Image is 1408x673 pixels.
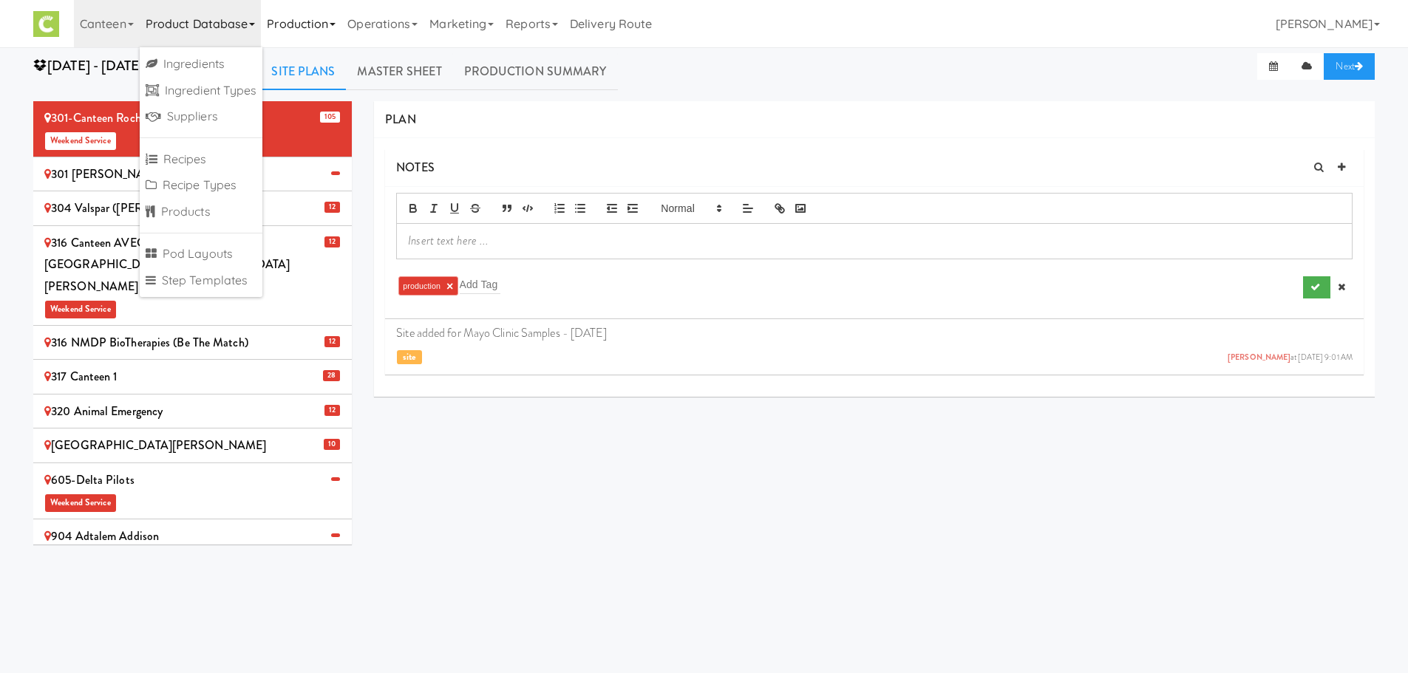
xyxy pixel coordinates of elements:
li: 605-Delta PilotsWeekend Service [33,463,352,519]
a: Production Summary [453,53,618,90]
span: Weekend Service [45,132,116,150]
div: 904 Adtalem Addison [44,525,341,569]
li: 904 Adtalem AddisonWeekend Service [33,519,352,575]
li: 12 316 Canteen AVEC [GEOGRAPHIC_DATA]/[GEOGRAPHIC_DATA][PERSON_NAME]Weekend Service [33,226,352,326]
li: 301 [PERSON_NAME] ZRC [33,157,352,192]
span: 12 [324,336,340,347]
span: at [DATE] 9:01 AM [1228,352,1353,363]
a: Recipe Types [140,172,263,199]
div: 316 NMDP BioTherapies (Be the match) [44,332,341,354]
span: Weekend Service [45,301,116,318]
span: 12 [324,405,340,416]
a: Suppliers [140,103,263,130]
input: Add Tag [460,275,500,294]
span: Weekend Service [45,494,116,512]
div: 316 Canteen AVEC [GEOGRAPHIC_DATA]/[GEOGRAPHIC_DATA][PERSON_NAME] [44,232,341,319]
div: 320 Animal Emergency [44,400,341,423]
div: [GEOGRAPHIC_DATA][PERSON_NAME] [44,434,341,457]
div: 317 Canteen 1 [44,366,341,388]
a: Recipes [140,146,263,173]
li: 12 316 NMDP BioTherapies (Be the match) [33,326,352,361]
li: production × [398,276,458,295]
div: 301 [PERSON_NAME] ZRC [44,163,341,185]
li: 28 317 Canteen 1 [33,360,352,394]
a: [PERSON_NAME] [1228,352,1290,363]
a: Next [1324,53,1375,80]
li: 105 301-Canteen Rochester (Mayo Clinic)Weekend Service [33,101,352,157]
img: Micromart [33,11,59,37]
span: 105 [320,112,340,123]
li: 10 [GEOGRAPHIC_DATA][PERSON_NAME] [33,428,352,463]
span: PLAN [385,111,415,128]
a: Master Sheet [346,53,452,90]
span: 10 [324,439,340,450]
div: 304 Valspar ([PERSON_NAME]) [44,197,341,219]
span: 12 [324,202,340,213]
div: 605-Delta Pilots [44,469,341,513]
span: NOTES [396,159,435,176]
div: 301-Canteen Rochester (Mayo Clinic) [44,107,341,151]
a: Step Templates [140,267,263,294]
a: Site Plans [260,53,346,90]
a: × [446,280,453,293]
p: Site added for Mayo Clinic Samples - [DATE] [396,325,1353,341]
span: production [403,281,441,290]
span: site [397,350,421,364]
li: 12 304 Valspar ([PERSON_NAME]) [33,191,352,226]
span: 12 [324,236,340,247]
a: Ingredient Types [140,78,263,104]
a: Pod Layouts [140,241,263,267]
span: 28 [323,370,340,381]
li: 12 320 Animal Emergency [33,394,352,429]
div: [DATE] - [DATE] at MG Foods [22,53,249,78]
a: Ingredients [140,51,263,78]
a: Products [140,199,263,225]
div: production × [396,274,1108,298]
